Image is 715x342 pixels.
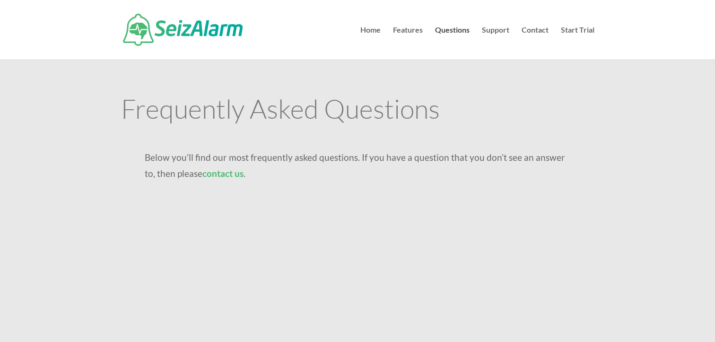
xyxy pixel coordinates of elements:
a: contact us [202,168,244,179]
img: SeizAlarm [123,14,243,46]
iframe: Help widget launcher [631,305,705,332]
h1: Frequently Asked Questions [121,95,594,126]
p: Below you’ll find our most frequently asked questions. If you have a question that you don’t see ... [145,149,571,182]
a: Support [482,26,509,60]
a: Questions [435,26,470,60]
a: Start Trial [561,26,594,60]
a: Contact [522,26,549,60]
a: Features [393,26,423,60]
a: Home [360,26,381,60]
